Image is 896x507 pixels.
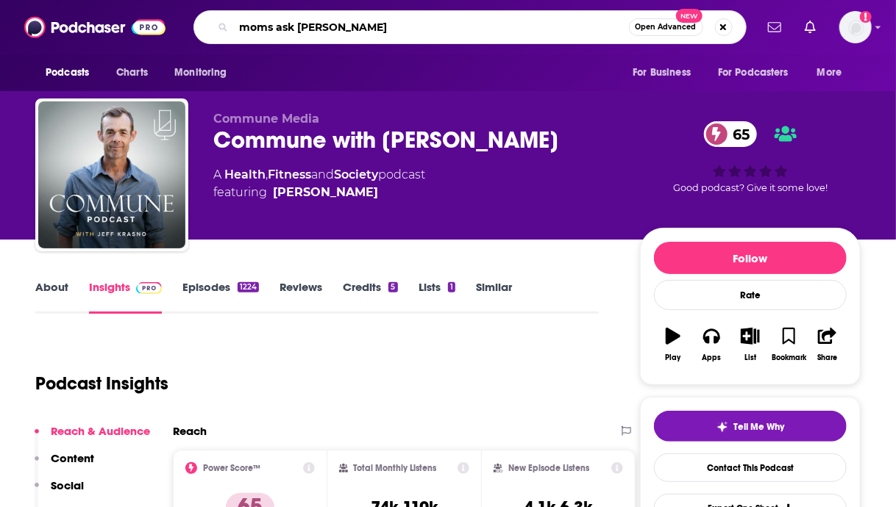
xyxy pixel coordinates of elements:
[640,112,861,203] div: 65Good podcast? Give it some love!
[203,463,260,473] h2: Power Score™
[622,59,709,87] button: open menu
[860,11,872,23] svg: Add a profile image
[238,282,259,292] div: 1224
[174,62,227,83] span: Monitoring
[234,15,629,39] input: Search podcasts, credits, & more...
[636,24,697,31] span: Open Advanced
[673,182,828,193] span: Good podcast? Give it some love!
[419,280,455,314] a: Lists1
[744,353,756,362] div: List
[772,353,806,362] div: Bookmark
[354,463,437,473] h2: Total Monthly Listens
[35,478,84,506] button: Social
[633,62,691,83] span: For Business
[508,463,589,473] h2: New Episode Listens
[38,101,185,248] img: Commune with Jeff Krasno
[654,318,692,371] button: Play
[666,353,681,362] div: Play
[343,280,397,314] a: Credits5
[280,280,322,314] a: Reviews
[629,18,703,36] button: Open AdvancedNew
[116,62,148,83] span: Charts
[213,112,319,126] span: Commune Media
[173,424,207,438] h2: Reach
[734,421,785,433] span: Tell Me Why
[704,121,758,147] a: 65
[89,280,162,314] a: InsightsPodchaser Pro
[717,421,728,433] img: tell me why sparkle
[448,282,455,292] div: 1
[46,62,89,83] span: Podcasts
[817,353,837,362] div: Share
[268,168,311,181] a: Fitness
[224,168,266,181] a: Health
[213,184,425,201] span: featuring
[676,9,703,23] span: New
[388,282,397,292] div: 5
[654,453,847,482] a: Contact This Podcast
[807,59,861,87] button: open menu
[762,15,787,40] a: Show notifications dropdown
[136,282,162,294] img: Podchaser Pro
[51,451,94,465] p: Content
[24,13,166,41] img: Podchaser - Follow, Share and Rate Podcasts
[839,11,872,43] button: Show profile menu
[731,318,769,371] button: List
[839,11,872,43] span: Logged in as nicole.koremenos
[839,11,872,43] img: User Profile
[193,10,747,44] div: Search podcasts, credits, & more...
[266,168,268,181] span: ,
[769,318,808,371] button: Bookmark
[35,59,108,87] button: open menu
[654,411,847,442] button: tell me why sparkleTell Me Why
[107,59,157,87] a: Charts
[334,168,378,181] a: Society
[213,166,425,201] div: A podcast
[718,62,789,83] span: For Podcasters
[799,15,822,40] a: Show notifications dropdown
[719,121,758,147] span: 65
[817,62,842,83] span: More
[35,424,150,451] button: Reach & Audience
[35,280,68,314] a: About
[182,280,259,314] a: Episodes1224
[35,373,168,395] h1: Podcast Insights
[51,424,150,438] p: Reach & Audience
[164,59,246,87] button: open menu
[51,478,84,492] p: Social
[703,353,722,362] div: Apps
[476,280,512,314] a: Similar
[273,184,378,201] a: Jeff Krasno
[692,318,730,371] button: Apps
[311,168,334,181] span: and
[654,242,847,274] button: Follow
[808,318,847,371] button: Share
[708,59,810,87] button: open menu
[654,280,847,310] div: Rate
[35,451,94,478] button: Content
